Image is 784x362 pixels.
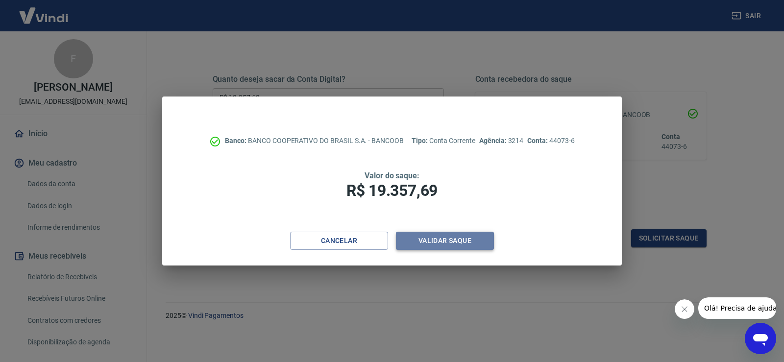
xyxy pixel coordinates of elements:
p: 44073-6 [527,136,574,146]
span: Tipo: [412,137,429,145]
iframe: Fechar mensagem [675,299,694,319]
iframe: Mensagem da empresa [698,297,776,319]
iframe: Botão para abrir a janela de mensagens [745,323,776,354]
span: Banco: [225,137,248,145]
span: Valor do saque: [365,171,419,180]
p: Conta Corrente [412,136,475,146]
button: Cancelar [290,232,388,250]
p: 3214 [479,136,523,146]
p: BANCO COOPERATIVO DO BRASIL S.A. - BANCOOB [225,136,404,146]
span: Olá! Precisa de ajuda? [6,7,82,15]
span: Agência: [479,137,508,145]
button: Validar saque [396,232,494,250]
span: Conta: [527,137,549,145]
span: R$ 19.357,69 [346,181,438,200]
